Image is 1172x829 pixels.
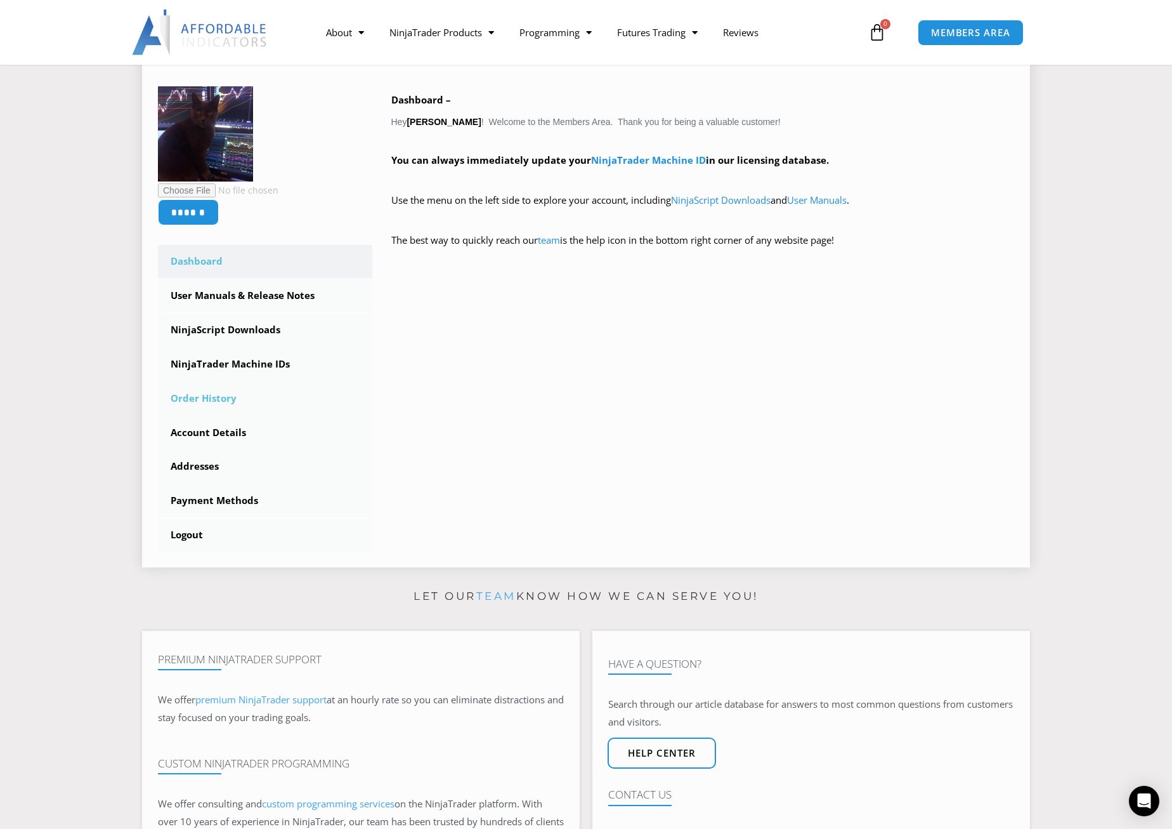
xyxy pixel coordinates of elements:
span: Help center [628,748,696,758]
a: Logout [158,519,372,552]
span: We offer [158,693,195,706]
a: Account Details [158,416,372,449]
p: Search through our article database for answers to most common questions from customers and visit... [608,696,1014,731]
strong: You can always immediately update your in our licensing database. [391,154,829,166]
a: User Manuals & Release Notes [158,279,372,312]
span: We offer consulting and [158,797,394,810]
a: NinjaTrader Machine IDs [158,348,372,381]
a: Programming [507,18,604,47]
a: NinjaScript Downloads [158,314,372,347]
img: LogoAI | Affordable Indicators – NinjaTrader [132,10,268,55]
a: Order History [158,382,372,415]
nav: Menu [313,18,865,47]
a: Reviews [710,18,771,47]
a: User Manuals [787,194,847,206]
h4: Have A Question? [608,658,1014,670]
a: custom programming services [262,797,394,810]
div: Hey ! Welcome to the Members Area. Thank you for being a valuable customer! [391,91,1015,267]
a: Payment Methods [158,484,372,517]
a: Addresses [158,450,372,483]
h4: Contact Us [608,788,1014,801]
a: 0 [849,14,905,51]
a: Futures Trading [604,18,710,47]
a: NinjaScript Downloads [671,194,771,206]
strong: [PERSON_NAME] [407,117,481,127]
a: About [313,18,377,47]
h4: Custom NinjaTrader Programming [158,757,564,770]
nav: Account pages [158,245,372,552]
a: MEMBERS AREA [918,20,1024,46]
a: team [476,590,516,602]
a: Help center [608,738,716,769]
p: Use the menu on the left side to explore your account, including and . [391,192,1015,227]
a: NinjaTrader Products [377,18,507,47]
h4: Premium NinjaTrader Support [158,653,564,666]
div: Open Intercom Messenger [1129,786,1159,816]
a: team [538,234,560,246]
a: Dashboard [158,245,372,278]
b: Dashboard – [391,93,451,106]
p: Let our know how we can serve you! [142,587,1030,607]
span: MEMBERS AREA [931,28,1010,37]
span: 0 [880,19,890,29]
img: 781ff49b594d302f6800df719c21d05bfa54928f02ec0c73c46144b3c7a843c4 [158,86,253,182]
a: premium NinjaTrader support [195,693,327,706]
p: The best way to quickly reach our is the help icon in the bottom right corner of any website page! [391,232,1015,267]
a: NinjaTrader Machine ID [591,154,706,166]
span: at an hourly rate so you can eliminate distractions and stay focused on your trading goals. [158,693,564,724]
